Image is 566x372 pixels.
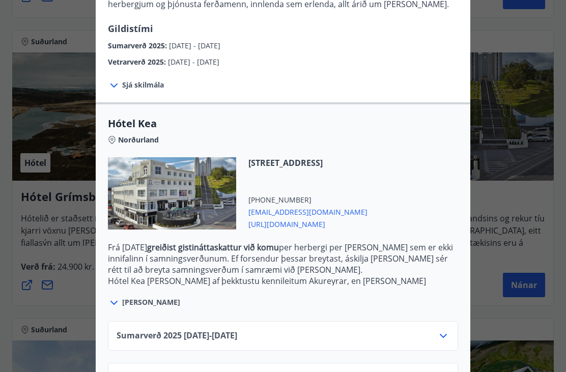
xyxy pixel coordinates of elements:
span: Vetrarverð 2025 : [108,57,168,67]
span: Hótel Kea [108,117,458,131]
span: [PHONE_NUMBER] [248,195,367,205]
span: Norðurland [118,135,159,145]
span: Sjá skilmála [122,80,164,90]
span: [STREET_ADDRESS] [248,157,367,168]
span: [DATE] - [DATE] [169,41,220,50]
span: Sumarverð 2025 : [108,41,169,50]
span: Gildistími [108,22,153,35]
span: [DATE] - [DATE] [168,57,219,67]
